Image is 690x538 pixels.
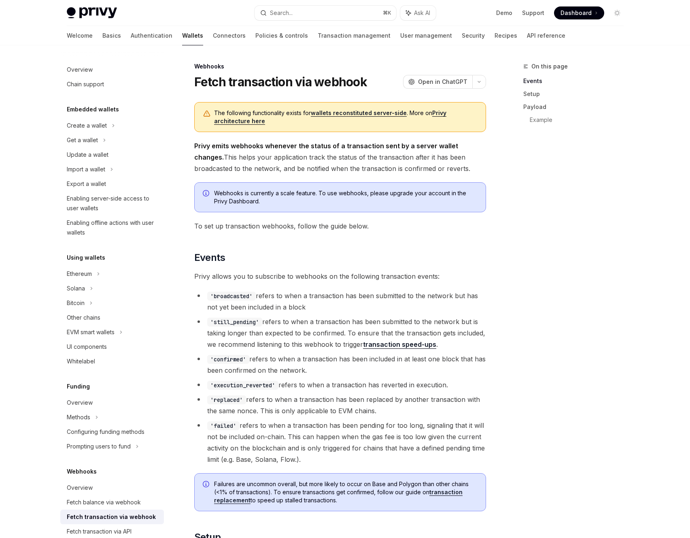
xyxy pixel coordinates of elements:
h1: Fetch transaction via webhook [194,75,367,89]
div: Search... [270,8,293,18]
a: Payload [523,100,630,113]
div: Bitcoin [67,298,85,308]
div: Whitelabel [67,357,95,366]
div: Solana [67,284,85,293]
div: Export a wallet [67,179,106,189]
a: Security [462,26,485,45]
a: Overview [60,480,164,495]
div: Create a wallet [67,121,107,130]
li: refers to when a transaction has been included in at least one block that has been confirmed on t... [194,353,486,376]
div: Update a wallet [67,150,108,160]
a: Example [530,113,630,126]
span: Events [194,251,225,264]
a: Enabling offline actions with user wallets [60,216,164,240]
a: Overview [60,62,164,77]
div: Overview [67,398,93,408]
div: Enabling offline actions with user wallets [67,218,159,237]
span: Privy allows you to subscribe to webhooks on the following transaction events: [194,271,486,282]
svg: Info [203,190,211,198]
div: Fetch transaction via webhook [67,512,156,522]
div: UI components [67,342,107,352]
div: Methods [67,412,90,422]
a: Whitelabel [60,354,164,369]
a: Fetch transaction via webhook [60,510,164,524]
svg: Info [203,481,211,489]
div: Chain support [67,79,104,89]
li: refers to when a transaction has been submitted to the network but has not yet been included in a... [194,290,486,313]
a: transaction speed-ups [363,340,436,349]
div: Get a wallet [67,135,98,145]
div: Overview [67,483,93,493]
a: Support [522,9,544,17]
a: Setup [523,88,630,100]
a: Connectors [213,26,246,45]
code: 'confirmed' [207,355,249,364]
h5: Funding [67,382,90,391]
a: Overview [60,395,164,410]
code: 'execution_reverted' [207,381,278,390]
a: Authentication [131,26,172,45]
a: Fetch balance via webhook [60,495,164,510]
span: Webhooks is currently a scale feature. To use webhooks, please upgrade your account in the Privy ... [214,189,478,205]
div: Configuring funding methods [67,427,144,437]
li: refers to when a transaction has been submitted to the network but is taking longer than expected... [194,316,486,350]
span: Failures are uncommon overall, but more likely to occur on Base and Polygon than other chains (<1... [214,480,478,504]
a: Enabling server-side access to user wallets [60,191,164,216]
button: Open in ChatGPT [403,75,472,89]
img: light logo [67,7,117,19]
div: Enabling server-side access to user wallets [67,194,159,213]
button: Search...⌘K [255,6,396,20]
div: Ethereum [67,269,92,279]
h5: Webhooks [67,467,97,476]
a: Other chains [60,310,164,325]
span: To set up transaction webhooks, follow the guide below. [194,220,486,232]
code: 'still_pending' [207,318,262,327]
svg: Warning [203,110,211,118]
li: refers to when a transaction has reverted in execution. [194,379,486,391]
li: refers to when a transaction has been replaced by another transaction with the same nonce. This i... [194,394,486,416]
a: Basics [102,26,121,45]
div: Import a wallet [67,164,105,174]
a: Wallets [182,26,203,45]
div: Fetch balance via webhook [67,497,141,507]
code: 'broadcasted' [207,292,256,301]
a: wallets reconstituted server-side [311,109,407,117]
a: API reference [527,26,565,45]
h5: Embedded wallets [67,105,119,114]
span: Open in ChatGPT [418,78,467,86]
strong: Privy emits webhooks whenever the status of a transaction sent by a server wallet changes. [194,142,458,161]
a: Update a wallet [60,147,164,162]
span: This helps your application track the status of the transaction after it has been broadcasted to ... [194,140,486,174]
a: User management [400,26,452,45]
a: Configuring funding methods [60,425,164,439]
a: Events [523,75,630,88]
span: On this page [531,62,568,71]
div: Other chains [67,313,100,322]
span: Dashboard [560,9,592,17]
a: UI components [60,339,164,354]
li: refers to when a transaction has been pending for too long, signaling that it will not be include... [194,420,486,465]
a: Recipes [495,26,517,45]
span: ⌘ K [383,10,391,16]
div: Fetch transaction via API [67,527,132,536]
h5: Using wallets [67,253,105,263]
button: Toggle dark mode [611,6,624,19]
span: Ask AI [414,9,430,17]
a: Chain support [60,77,164,92]
span: The following functionality exists for . More on [214,109,478,125]
button: Ask AI [400,6,436,20]
div: EVM smart wallets [67,327,115,337]
code: 'failed' [207,421,240,430]
a: Transaction management [318,26,391,45]
a: Welcome [67,26,93,45]
a: Dashboard [554,6,604,19]
a: Policies & controls [255,26,308,45]
a: Demo [496,9,512,17]
div: Prompting users to fund [67,442,131,451]
code: 'replaced' [207,395,246,404]
div: Webhooks [194,62,486,70]
div: Overview [67,65,93,75]
a: Export a wallet [60,177,164,191]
